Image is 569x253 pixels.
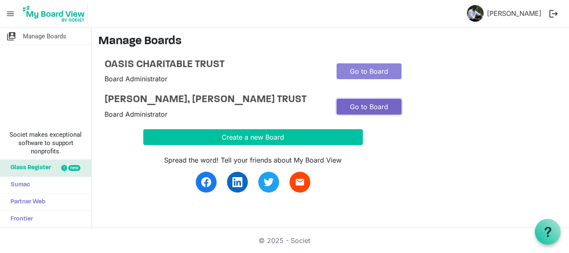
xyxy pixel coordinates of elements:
span: Sumac [6,177,30,193]
a: [PERSON_NAME] [484,5,545,22]
span: Partner Web [6,194,45,210]
span: Manage Boards [23,28,66,45]
img: facebook.svg [201,177,211,187]
span: menu [2,6,18,22]
a: © 2025 - Societ [259,236,310,245]
img: linkedin.svg [232,177,242,187]
div: Spread the word! Tell your friends about My Board View [143,155,363,165]
a: My Board View Logo [20,3,91,24]
a: Go to Board [337,99,402,115]
span: Frontier [6,211,33,228]
a: Go to Board [337,63,402,79]
a: OASIS CHARITABLE TRUST [105,59,324,71]
img: My Board View Logo [20,3,87,24]
img: twitter.svg [264,177,274,187]
span: Glass Register [6,160,51,176]
h3: Manage Boards [98,35,562,49]
span: Societ makes exceptional software to support nonprofits. [4,130,87,155]
span: switch_account [6,28,16,45]
a: [PERSON_NAME], [PERSON_NAME] TRUST [105,94,324,106]
span: Board Administrator [105,75,167,83]
button: logout [545,5,562,23]
img: hSUB5Hwbk44obJUHC4p8SpJiBkby1CPMa6WHdO4unjbwNk2QqmooFCj6Eu6u6-Q6MUaBHHRodFmU3PnQOABFnA_thumb.png [467,5,484,22]
a: email [289,172,310,193]
button: Create a new Board [143,129,363,145]
div: new [68,165,80,171]
span: email [295,177,305,187]
span: Board Administrator [105,110,167,118]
